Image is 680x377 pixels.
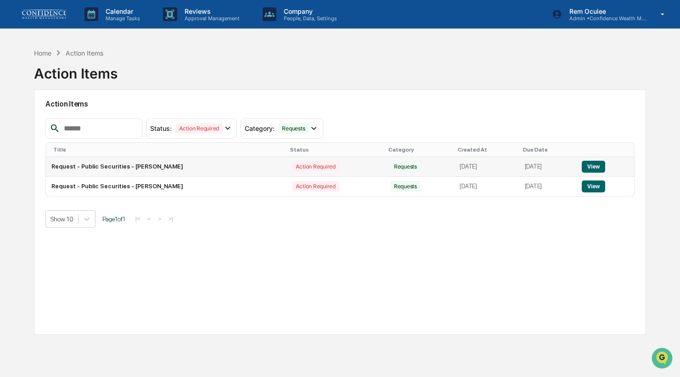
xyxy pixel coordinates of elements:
[278,123,309,134] div: Requests
[22,10,66,19] img: logo
[53,146,282,153] div: Title
[582,161,605,173] button: View
[18,116,59,125] span: Preclearance
[156,73,167,84] button: Start new chat
[34,49,51,57] div: Home
[76,116,114,125] span: Attestations
[9,134,17,141] div: 🔎
[458,146,515,153] div: Created At
[102,215,125,223] span: Page 1 of 1
[562,15,647,22] p: Admin • Confidence Wealth Management
[66,49,103,57] div: Action Items
[177,15,244,22] p: Approval Management
[67,117,74,124] div: 🗄️
[6,112,63,129] a: 🖐️Preclearance
[9,19,167,34] p: How can we help?
[6,129,62,146] a: 🔎Data Lookup
[46,177,286,196] td: Request - Public Securities - [PERSON_NAME]
[18,133,58,142] span: Data Lookup
[292,181,339,191] div: Action Required
[454,177,519,196] td: [DATE]
[388,146,451,153] div: Category
[150,124,172,132] span: Status :
[292,161,339,172] div: Action Required
[651,347,675,371] iframe: Open customer support
[45,100,635,108] h2: Action Items
[155,215,164,223] button: >
[290,146,381,153] div: Status
[276,15,342,22] p: People, Data, Settings
[519,177,576,196] td: [DATE]
[519,157,576,177] td: [DATE]
[31,70,151,79] div: Start new chat
[98,7,145,15] p: Calendar
[165,215,176,223] button: >|
[63,112,118,129] a: 🗄️Attestations
[582,180,605,192] button: View
[9,70,26,87] img: 1746055101610-c473b297-6a78-478c-a979-82029cc54cd1
[31,79,116,87] div: We're available if you need us!
[65,155,111,163] a: Powered byPylon
[46,157,286,177] td: Request - Public Securities - [PERSON_NAME]
[145,215,154,223] button: <
[523,146,573,153] div: Due Date
[177,7,244,15] p: Reviews
[582,183,605,190] a: View
[390,181,421,191] div: Requests
[245,124,275,132] span: Category :
[98,15,145,22] p: Manage Tasks
[175,123,223,134] div: Action Required
[276,7,342,15] p: Company
[34,58,118,82] div: Action Items
[562,7,647,15] p: Rem Oculee
[9,117,17,124] div: 🖐️
[390,161,421,172] div: Requests
[91,156,111,163] span: Pylon
[582,163,605,170] a: View
[454,157,519,177] td: [DATE]
[132,215,143,223] button: |<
